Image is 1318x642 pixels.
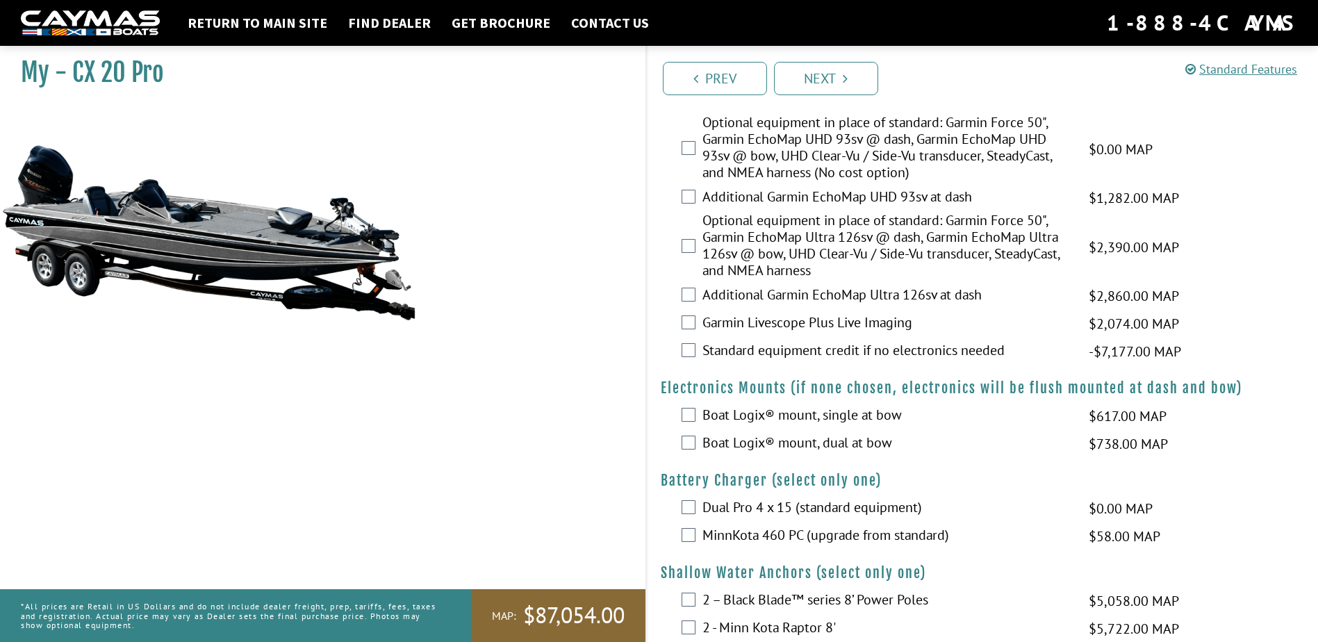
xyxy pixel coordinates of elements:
[1089,237,1179,258] span: $2,390.00 MAP
[702,434,1072,454] label: Boat Logix® mount, dual at bow
[471,589,645,642] a: MAP:$87,054.00
[1089,618,1179,639] span: $5,722.00 MAP
[21,57,611,88] h1: My - CX 20 Pro
[702,406,1072,427] label: Boat Logix® mount, single at bow
[1089,406,1167,427] span: $617.00 MAP
[702,286,1072,306] label: Additional Garmin EchoMap Ultra 126sv at dash
[181,14,334,32] a: Return to main site
[1107,8,1297,38] div: 1-888-4CAYMAS
[702,499,1072,519] label: Dual Pro 4 x 15 (standard equipment)
[492,609,516,623] span: MAP:
[1185,61,1297,77] a: Standard Features
[1089,526,1160,547] span: $58.00 MAP
[1089,341,1181,362] span: -$7,177.00 MAP
[1089,434,1168,454] span: $738.00 MAP
[702,619,1072,639] label: 2 - Minn Kota Raptor 8'
[1089,139,1153,160] span: $0.00 MAP
[702,114,1072,184] label: Optional equipment in place of standard: Garmin Force 50", Garmin EchoMap UHD 93sv @ dash, Garmin...
[702,212,1072,282] label: Optional equipment in place of standard: Garmin Force 50", Garmin EchoMap Ultra 126sv @ dash, Gar...
[702,527,1072,547] label: MinnKota 460 PC (upgrade from standard)
[663,62,767,95] a: Prev
[702,591,1072,611] label: 2 – Black Blade™ series 8’ Power Poles
[564,14,656,32] a: Contact Us
[1089,313,1179,334] span: $2,074.00 MAP
[1089,498,1153,519] span: $0.00 MAP
[21,10,160,36] img: white-logo-c9c8dbefe5ff5ceceb0f0178aa75bf4bb51f6bca0971e226c86eb53dfe498488.png
[702,342,1072,362] label: Standard equipment credit if no electronics needed
[341,14,438,32] a: Find Dealer
[445,14,557,32] a: Get Brochure
[523,601,625,630] span: $87,054.00
[702,188,1072,208] label: Additional Garmin EchoMap UHD 93sv at dash
[21,595,440,636] p: *All prices are Retail in US Dollars and do not include dealer freight, prep, tariffs, fees, taxe...
[661,379,1305,397] h4: Electronics Mounts (if none chosen, electronics will be flush mounted at dash and bow)
[1089,188,1179,208] span: $1,282.00 MAP
[661,472,1305,489] h4: Battery Charger (select only one)
[1089,591,1179,611] span: $5,058.00 MAP
[661,564,1305,582] h4: Shallow Water Anchors (select only one)
[1089,286,1179,306] span: $2,860.00 MAP
[774,62,878,95] a: Next
[702,314,1072,334] label: Garmin Livescope Plus Live Imaging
